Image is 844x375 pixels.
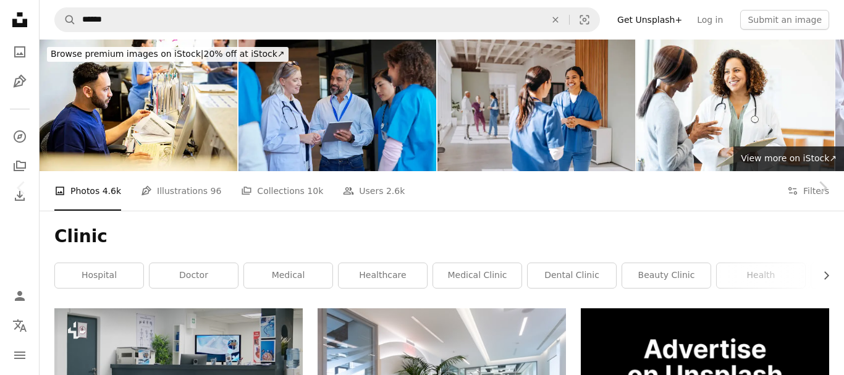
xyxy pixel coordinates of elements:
[7,284,32,308] a: Log in / Sign up
[433,263,521,288] a: medical clinic
[343,171,405,211] a: Users 2.6k
[636,40,834,171] img: Doctor and Patient Discussing Healthcare in Clinic
[528,263,616,288] a: dental clinic
[238,40,436,171] img: Multiethnic healthcare team meeting pharmaceutical representative
[150,263,238,288] a: doctor
[815,263,829,288] button: scroll list to the right
[7,69,32,94] a: Illustrations
[339,263,427,288] a: healthcare
[610,10,690,30] a: Get Unsplash+
[55,8,76,32] button: Search Unsplash
[801,129,844,247] a: Next
[740,10,829,30] button: Submit an image
[733,146,844,171] a: View more on iStock↗
[622,263,711,288] a: beauty clinic
[40,40,237,171] img: Nurses working at the front reception area of a medical office
[717,263,805,288] a: health
[307,184,323,198] span: 10k
[7,313,32,338] button: Language
[211,184,222,198] span: 96
[141,171,221,211] a: Illustrations 96
[244,263,332,288] a: medical
[54,225,829,248] h1: Clinic
[787,171,829,211] button: Filters
[690,10,730,30] a: Log in
[7,40,32,64] a: Photos
[7,124,32,149] a: Explore
[7,343,32,368] button: Menu
[542,8,569,32] button: Clear
[241,171,323,211] a: Collections 10k
[47,47,289,62] div: 20% off at iStock ↗
[741,153,837,163] span: View more on iStock ↗
[437,40,635,171] img: Two female doctors discussing work together at hospital corridor
[51,49,203,59] span: Browse premium images on iStock |
[55,263,143,288] a: hospital
[386,184,405,198] span: 2.6k
[40,40,296,69] a: Browse premium images on iStock|20% off at iStock↗
[570,8,599,32] button: Visual search
[54,7,600,32] form: Find visuals sitewide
